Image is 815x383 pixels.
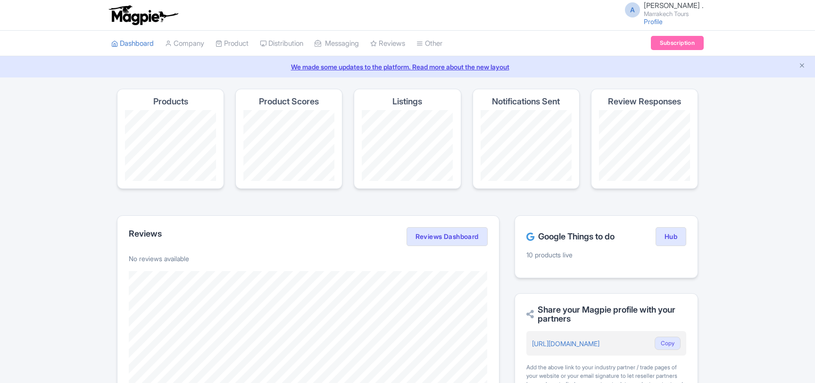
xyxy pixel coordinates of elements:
[107,5,180,26] img: logo-ab69f6fb50320c5b225c76a69d11143b.png
[153,97,188,106] h4: Products
[619,2,704,17] a: A [PERSON_NAME] . Marrakech Tours
[655,337,681,350] button: Copy
[129,254,488,264] p: No reviews available
[259,97,319,106] h4: Product Scores
[392,97,422,106] h4: Listings
[407,227,488,246] a: Reviews Dashboard
[260,31,303,57] a: Distribution
[526,232,615,241] h2: Google Things to do
[526,305,686,324] h2: Share your Magpie profile with your partners
[6,62,809,72] a: We made some updates to the platform. Read more about the new layout
[651,36,704,50] a: Subscription
[798,61,806,72] button: Close announcement
[608,97,681,106] h4: Review Responses
[315,31,359,57] a: Messaging
[625,2,640,17] span: A
[644,11,704,17] small: Marrakech Tours
[492,97,560,106] h4: Notifications Sent
[370,31,405,57] a: Reviews
[656,227,686,246] a: Hub
[644,17,663,26] a: Profile
[165,31,204,57] a: Company
[532,340,599,348] a: [URL][DOMAIN_NAME]
[129,229,162,238] h2: Reviews
[416,31,442,57] a: Other
[216,31,249,57] a: Product
[111,31,154,57] a: Dashboard
[644,1,704,10] span: [PERSON_NAME] .
[526,250,686,260] p: 10 products live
